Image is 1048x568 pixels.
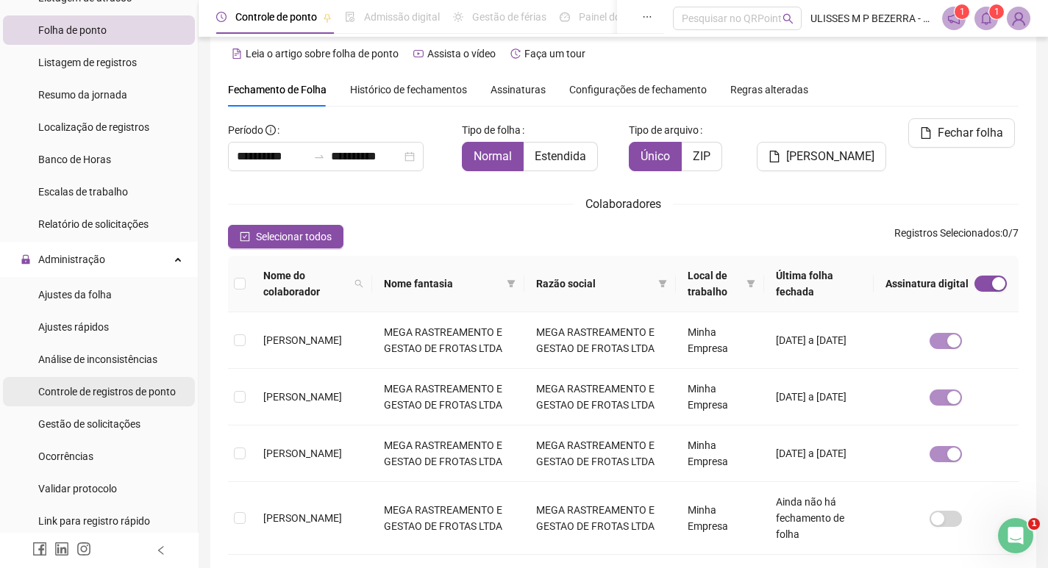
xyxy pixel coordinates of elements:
[313,151,325,162] span: to
[524,48,585,60] span: Faça um tour
[764,312,874,369] td: [DATE] a [DATE]
[352,265,366,303] span: search
[579,11,636,23] span: Painel do DP
[1028,518,1040,530] span: 1
[474,149,512,163] span: Normal
[38,186,128,198] span: Escalas de trabalho
[372,369,524,425] td: MEGA RASTREAMENTO E GESTAO DE FROTAS LTDA
[38,218,149,230] span: Relatório de solicitações
[472,11,546,23] span: Gestão de férias
[54,542,69,556] span: linkedin
[38,321,109,333] span: Ajustes rápidos
[730,85,808,95] span: Regras alteradas
[744,265,758,303] span: filter
[688,267,740,300] span: Local de trabalho
[658,279,667,288] span: filter
[228,84,327,96] span: Fechamento de Folha
[246,48,399,60] span: Leia o artigo sobre folha de ponto
[769,151,780,162] span: file
[894,227,1000,239] span: Registros Selecionados
[263,391,342,403] span: [PERSON_NAME]
[536,276,653,292] span: Razão social
[228,124,263,136] span: Período
[947,12,960,25] span: notification
[693,149,710,163] span: ZIP
[38,154,111,165] span: Banco de Horas
[21,254,31,265] span: lock
[263,447,342,459] span: [PERSON_NAME]
[980,12,993,25] span: bell
[413,48,424,59] span: youtube
[372,482,524,555] td: MEGA RASTREAMENTO E GESTAO DE FROTAS LTDA
[38,289,112,301] span: Ajustes da folha
[786,148,874,165] span: [PERSON_NAME]
[810,10,933,26] span: ULISSES M P BEZERRA - MEGA RASTREAMENTO
[38,121,149,133] span: Localização de registros
[38,450,93,462] span: Ocorrências
[453,12,463,22] span: sun
[676,312,763,369] td: Minha Empresa
[510,48,521,59] span: history
[504,273,518,295] span: filter
[350,84,467,96] span: Histórico de fechamentos
[38,89,127,101] span: Resumo da jornada
[746,279,755,288] span: filter
[757,142,886,171] button: [PERSON_NAME]
[345,12,355,22] span: file-done
[535,149,586,163] span: Estendida
[384,276,501,292] span: Nome fantasia
[885,276,969,292] span: Assinatura digital
[764,256,874,312] th: Última folha fechada
[38,254,105,265] span: Administração
[256,229,332,245] span: Selecionar todos
[372,425,524,482] td: MEGA RASTREAMENTO E GESTAO DE FROTAS LTDA
[263,334,342,346] span: [PERSON_NAME]
[32,542,47,556] span: facebook
[776,496,844,540] span: Ainda não há fechamento de folha
[38,353,157,365] span: Análise de inconsistências
[524,369,677,425] td: MEGA RASTREAMENTO E GESTAO DE FROTAS LTDA
[894,225,1019,248] span: : 0 / 7
[783,13,794,24] span: search
[524,425,677,482] td: MEGA RASTREAMENTO E GESTAO DE FROTAS LTDA
[676,369,763,425] td: Minha Empresa
[372,312,524,369] td: MEGA RASTREAMENTO E GESTAO DE FROTAS LTDA
[38,57,137,68] span: Listagem de registros
[38,418,140,430] span: Gestão de solicitações
[228,225,343,248] button: Selecionar todos
[524,482,677,555] td: MEGA RASTREAMENTO E GESTAO DE FROTAS LTDA
[642,12,652,22] span: ellipsis
[491,85,546,95] span: Assinaturas
[994,7,999,17] span: 1
[629,122,699,138] span: Tipo de arquivo
[156,545,166,556] span: left
[960,7,965,17] span: 1
[998,518,1033,553] iframe: Intercom live chat
[989,4,1004,19] sup: 1
[240,231,250,242] span: check-square
[265,125,276,135] span: info-circle
[354,279,363,288] span: search
[908,118,1015,148] button: Fechar folha
[524,312,677,369] td: MEGA RASTREAMENTO E GESTAO DE FROTAS LTDA
[764,369,874,425] td: [DATE] a [DATE]
[38,24,107,36] span: Folha de ponto
[1008,7,1030,29] img: 36651
[232,48,242,59] span: file-text
[569,85,707,95] span: Configurações de fechamento
[507,279,516,288] span: filter
[427,48,496,60] span: Assista o vídeo
[560,12,570,22] span: dashboard
[585,197,661,211] span: Colaboradores
[641,149,670,163] span: Único
[38,386,176,398] span: Controle de registros de ponto
[676,425,763,482] td: Minha Empresa
[764,425,874,482] td: [DATE] a [DATE]
[235,11,317,23] span: Controle de ponto
[216,12,227,22] span: clock-circle
[76,542,91,556] span: instagram
[676,482,763,555] td: Minha Empresa
[462,122,521,138] span: Tipo de folha
[364,11,440,23] span: Admissão digital
[263,267,349,300] span: Nome do colaborador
